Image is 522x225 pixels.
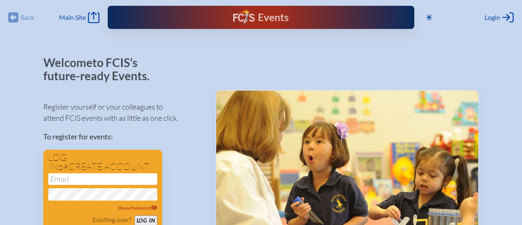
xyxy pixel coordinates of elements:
[58,163,68,172] span: or
[43,56,159,82] p: Welcome to FCIS’s future-ready Events.
[43,101,202,124] p: Register yourself or your colleagues to attend FCIS events with as little as one click.
[92,215,131,224] p: Existing user?
[48,153,157,172] h1: Log in create account
[59,12,99,23] a: Main Site
[484,13,500,22] span: Login
[118,205,157,211] span: Show Password
[48,173,157,185] input: Email
[43,131,202,142] p: To register for events:
[59,13,86,22] span: Main Site
[198,10,325,25] div: FCIS Events — Future ready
